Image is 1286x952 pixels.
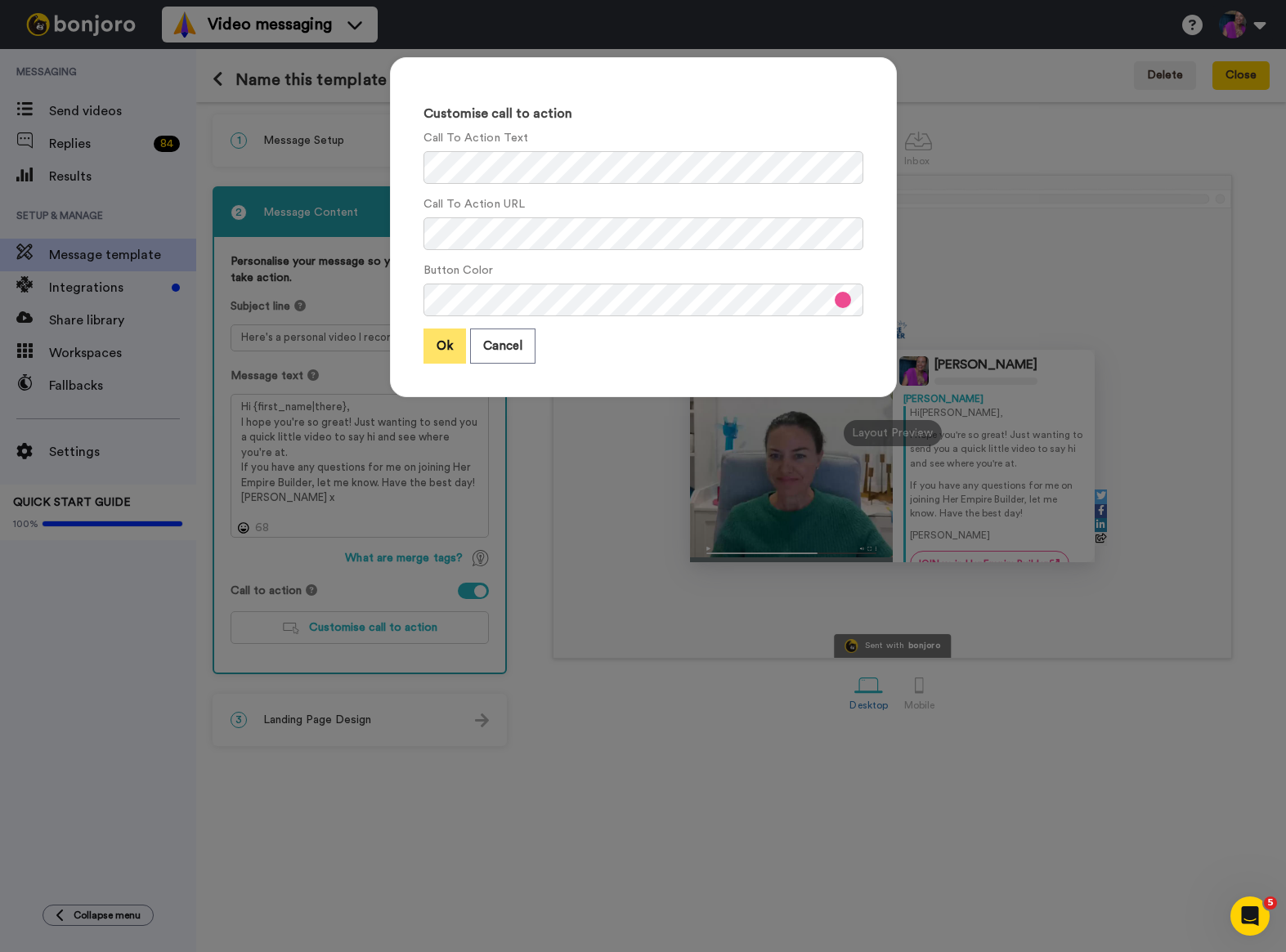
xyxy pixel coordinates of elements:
[423,262,494,279] label: Button Color
[1264,896,1277,910] span: 5
[423,130,529,147] label: Call To Action Text
[470,329,535,364] button: Cancel
[423,329,466,364] button: Ok
[423,196,525,213] label: Call To Action URL
[423,107,863,122] h3: Customise call to action
[1230,896,1270,936] iframe: Intercom live chat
